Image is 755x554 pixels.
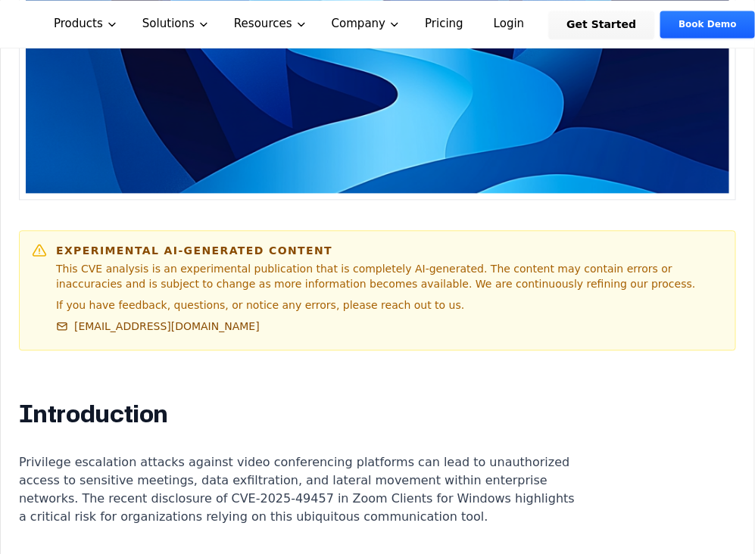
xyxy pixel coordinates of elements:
p: Privilege escalation attacks against video conferencing platforms can lead to unauthorized access... [19,453,582,526]
p: If you have feedback, questions, or notice any errors, please reach out to us. [56,297,723,313]
p: This CVE analysis is an experimental publication that is completely AI-generated. The content may... [56,261,723,291]
a: Get Started [549,11,655,38]
a: Login [476,11,543,38]
a: Book Demo [660,11,755,38]
h6: Experimental AI-Generated Content [56,243,723,258]
a: [EMAIL_ADDRESS][DOMAIN_NAME] [56,319,260,334]
h2: Introduction [19,399,582,429]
